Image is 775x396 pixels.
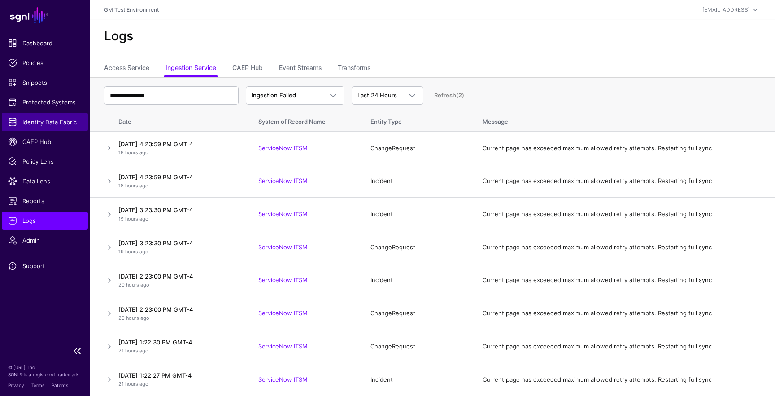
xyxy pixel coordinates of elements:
td: Current page has exceeded maximum allowed retry attempts. Restarting full sync [474,231,775,264]
td: Incident [361,264,474,297]
a: Policy Lens [2,152,88,170]
h2: Logs [104,29,761,44]
span: Last 24 Hours [357,91,397,99]
td: Incident [361,198,474,231]
td: Current page has exceeded maximum allowed retry attempts. Restarting full sync [474,330,775,363]
p: SGNL® is a registered trademark [8,371,82,378]
a: Dashboard [2,34,88,52]
span: Admin [8,236,82,245]
h4: [DATE] 4:23:59 PM GMT-4 [118,173,240,181]
a: Patents [52,383,68,388]
span: Policies [8,58,82,67]
td: Current page has exceeded maximum allowed retry attempts. Restarting full sync [474,132,775,165]
span: Data Lens [8,177,82,186]
th: System of Record Name [249,109,361,132]
a: ServiceNow ITSM [258,309,308,317]
p: 21 hours ago [118,347,240,355]
th: Message [474,109,775,132]
a: Protected Systems [2,93,88,111]
a: ServiceNow ITSM [258,376,308,383]
a: Data Lens [2,172,88,190]
a: ServiceNow ITSM [258,343,308,350]
td: Current page has exceeded maximum allowed retry attempts. Restarting full sync [474,264,775,297]
a: Privacy [8,383,24,388]
span: Snippets [8,78,82,87]
td: ChangeRequest [361,297,474,330]
td: ChangeRequest [361,330,474,363]
a: ServiceNow ITSM [258,144,308,152]
a: ServiceNow ITSM [258,177,308,184]
h4: [DATE] 2:23:00 PM GMT-4 [118,272,240,280]
td: Incident [361,363,474,396]
a: CAEP Hub [2,133,88,151]
span: Identity Data Fabric [8,117,82,126]
div: [EMAIL_ADDRESS] [702,6,750,14]
p: 21 hours ago [118,380,240,388]
td: ChangeRequest [361,132,474,165]
td: ChangeRequest [361,231,474,264]
h4: [DATE] 3:23:30 PM GMT-4 [118,206,240,214]
a: GM Test Environment [104,6,159,13]
span: Support [8,261,82,270]
span: Protected Systems [8,98,82,107]
span: Dashboard [8,39,82,48]
p: 19 hours ago [118,248,240,256]
span: Logs [8,216,82,225]
p: © [URL], Inc [8,364,82,371]
a: Reports [2,192,88,210]
th: Entity Type [361,109,474,132]
a: Logs [2,212,88,230]
a: ServiceNow ITSM [258,210,308,218]
a: Policies [2,54,88,72]
h4: [DATE] 1:22:27 PM GMT-4 [118,371,240,379]
th: Date [115,109,249,132]
td: Current page has exceeded maximum allowed retry attempts. Restarting full sync [474,363,775,396]
td: Current page has exceeded maximum allowed retry attempts. Restarting full sync [474,297,775,330]
span: Policy Lens [8,157,82,166]
a: Event Streams [279,60,322,77]
p: 18 hours ago [118,182,240,190]
a: Transforms [338,60,370,77]
a: ServiceNow ITSM [258,244,308,251]
a: Admin [2,231,88,249]
h4: [DATE] 2:23:00 PM GMT-4 [118,305,240,313]
span: CAEP Hub [8,137,82,146]
a: Identity Data Fabric [2,113,88,131]
p: 18 hours ago [118,149,240,157]
a: Access Service [104,60,149,77]
a: Refresh (2) [434,91,464,99]
td: Current page has exceeded maximum allowed retry attempts. Restarting full sync [474,198,775,231]
p: 19 hours ago [118,215,240,223]
p: 20 hours ago [118,314,240,322]
td: Current page has exceeded maximum allowed retry attempts. Restarting full sync [474,165,775,198]
h4: [DATE] 1:22:30 PM GMT-4 [118,338,240,346]
p: 20 hours ago [118,281,240,289]
a: Terms [31,383,44,388]
a: ServiceNow ITSM [258,276,308,283]
h4: [DATE] 4:23:59 PM GMT-4 [118,140,240,148]
a: Ingestion Service [165,60,216,77]
span: Ingestion Failed [252,91,296,99]
h4: [DATE] 3:23:30 PM GMT-4 [118,239,240,247]
a: CAEP Hub [232,60,263,77]
td: Incident [361,165,474,198]
span: Reports [8,196,82,205]
a: Snippets [2,74,88,91]
a: SGNL [5,5,84,25]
